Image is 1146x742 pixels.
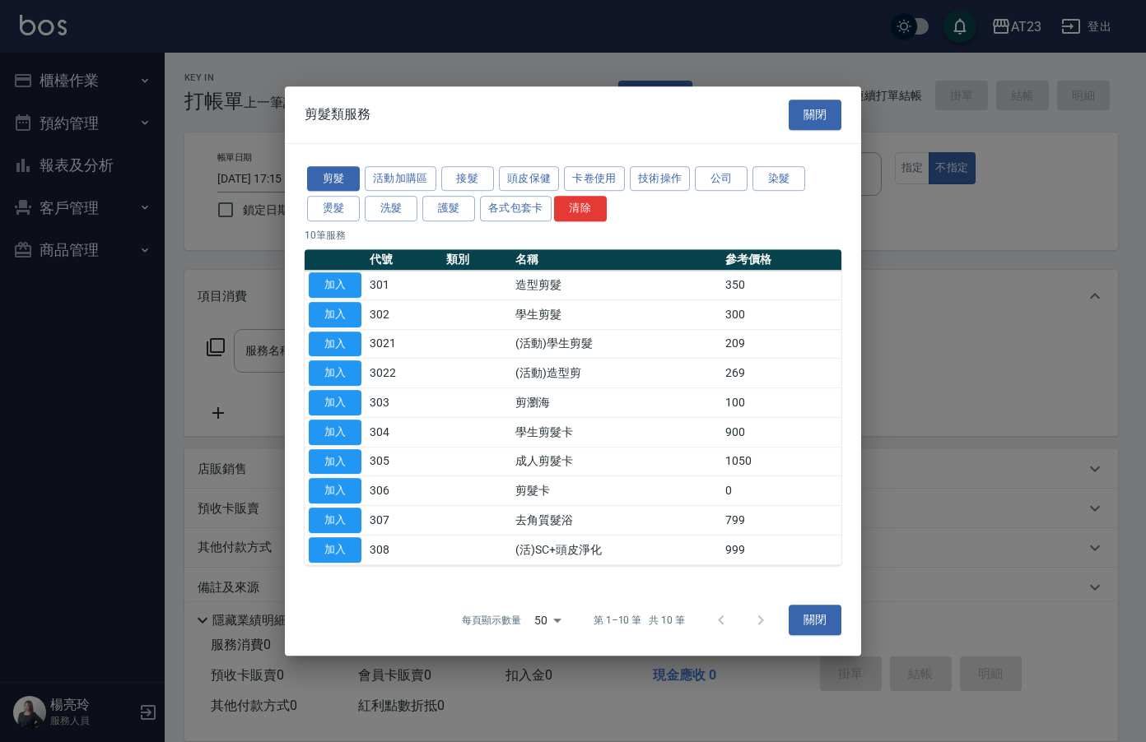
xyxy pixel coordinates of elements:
[511,535,721,564] td: (活)SC+頭皮淨化
[309,420,361,445] button: 加入
[307,196,360,221] button: 燙髮
[305,106,370,123] span: 剪髮類服務
[721,299,841,329] td: 300
[366,249,442,271] th: 代號
[594,613,685,628] p: 第 1–10 筆 共 10 筆
[366,506,442,536] td: 307
[480,196,552,221] button: 各式包套卡
[366,271,442,300] td: 301
[721,359,841,388] td: 269
[721,476,841,506] td: 0
[630,166,691,192] button: 技術操作
[528,598,567,642] div: 50
[721,329,841,359] td: 209
[366,359,442,388] td: 3022
[366,299,442,329] td: 302
[309,508,361,533] button: 加入
[366,388,442,418] td: 303
[721,388,841,418] td: 100
[309,537,361,563] button: 加入
[366,476,442,506] td: 306
[366,329,442,359] td: 3021
[789,605,841,636] button: 關閉
[309,272,361,298] button: 加入
[511,359,721,388] td: (活動)造型剪
[511,506,721,536] td: 去角質髮浴
[511,476,721,506] td: 剪髮卡
[442,249,511,271] th: 類別
[309,302,361,327] button: 加入
[366,535,442,564] td: 308
[564,166,625,192] button: 卡卷使用
[511,388,721,418] td: 剪瀏海
[309,332,361,357] button: 加入
[554,196,607,221] button: 清除
[499,166,560,192] button: 頭皮保健
[789,100,841,130] button: 關閉
[721,447,841,476] td: 1050
[721,417,841,447] td: 900
[721,535,841,564] td: 999
[441,166,494,192] button: 接髮
[305,228,841,243] p: 10 筆服務
[752,166,805,192] button: 染髮
[366,417,442,447] td: 304
[721,506,841,536] td: 799
[307,166,360,192] button: 剪髮
[309,449,361,475] button: 加入
[366,447,442,476] td: 305
[511,329,721,359] td: (活動)學生剪髮
[511,249,721,271] th: 名稱
[422,196,475,221] button: 護髮
[309,360,361,386] button: 加入
[721,271,841,300] td: 350
[309,390,361,415] button: 加入
[462,613,521,628] p: 每頁顯示數量
[309,478,361,503] button: 加入
[721,249,841,271] th: 參考價格
[365,166,436,192] button: 活動加購區
[365,196,417,221] button: 洗髮
[511,417,721,447] td: 學生剪髮卡
[511,271,721,300] td: 造型剪髮
[511,447,721,476] td: 成人剪髮卡
[695,166,748,192] button: 公司
[511,299,721,329] td: 學生剪髮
